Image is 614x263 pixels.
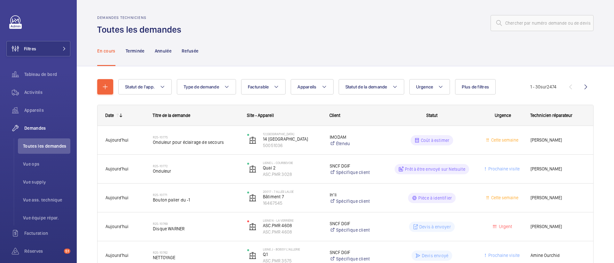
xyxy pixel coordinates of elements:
span: Bouton palier du -1 [153,197,239,203]
span: Statut [426,113,437,118]
button: Urgence [409,79,450,95]
span: Site - Appareil [247,113,274,118]
button: Statut de la demande [339,79,404,95]
h2: Demandes techniciens [97,15,185,20]
span: [PERSON_NAME] [531,136,585,144]
span: Réserves [24,248,61,254]
img: elevator.svg [249,252,256,259]
p: 20017 - 7 allée Laloé [263,190,321,193]
span: Onduleur [153,168,239,174]
span: Aujourd'hui [106,137,129,143]
p: Ligne J - BOISSY L'AILLERIE [263,247,321,251]
button: Type de demande [177,79,236,95]
h2: R25-10775 [153,135,239,139]
span: Cette semaine [490,195,518,200]
p: 16467545 [263,200,321,206]
p: ASC.PMR 4608 [263,222,321,229]
p: 12 [GEOGRAPHIC_DATA] [263,132,321,136]
p: Devis à envoyer [419,224,451,230]
p: ASC.PMR 4608 [263,229,321,235]
span: Aujourd'hui [106,166,129,171]
span: Client [329,113,340,118]
p: ASC.PMR 3028 [263,171,321,177]
span: Technicien réparateur [530,113,572,118]
h2: R25-10771 [153,193,239,197]
span: Prochaine visite [487,253,520,258]
p: SNCF DGIF [330,163,381,169]
p: Coût à estimer [421,137,450,144]
h2: R25-10772 [153,164,239,168]
p: En cours [97,48,115,54]
span: Aujourd'hui [106,253,129,258]
span: Type de demande [184,84,219,89]
p: Ligne L - COURBEVOIE [263,161,321,165]
span: Vue équipe répar. [23,215,70,221]
span: Facturation [24,230,70,236]
span: Tableau de bord [24,71,70,78]
button: Filtres [6,41,70,56]
a: Spécifique client [330,227,381,233]
span: Titre de la demande [153,113,190,118]
p: Devis envoyé [422,252,448,259]
h2: R25-10762 [153,251,239,254]
button: Statut de l'app. [118,79,172,95]
img: elevator.svg [249,194,256,202]
a: Spécifique client [330,198,381,204]
span: NETTOYAGE [153,254,239,261]
span: Urgence [495,113,511,118]
p: Ligne N - La Verrière [263,218,321,222]
span: Plus de filtres [462,84,489,89]
p: Terminée [126,48,145,54]
span: Aujourd'hui [106,195,129,200]
p: Refusée [182,48,198,54]
span: Aujourd'hui [106,224,129,229]
p: 50051036 [263,142,321,149]
div: Date [105,113,114,118]
span: Appareils [297,84,316,89]
a: Spécifique client [330,256,381,262]
p: Quai 2 [263,165,321,171]
span: Activités [24,89,70,95]
span: Prochaine visite [487,166,520,171]
input: Chercher par numéro demande ou de devis [491,15,594,31]
span: Vue ops [23,161,70,167]
a: Étendu [330,140,381,147]
button: Plus de filtres [455,79,496,95]
span: Toutes les demandes [23,143,70,149]
button: Facturable [241,79,286,95]
span: Urgent [498,224,512,229]
span: Cette semaine [490,137,518,143]
img: elevator.svg [249,223,256,231]
p: Prêt à être envoyé sur Netsuite [405,166,465,172]
p: In'li [330,192,381,198]
p: SNCF DGIF [330,220,381,227]
span: sur [540,84,547,89]
p: Annulée [155,48,171,54]
p: SNCF DGIF [330,249,381,256]
button: Appareils [291,79,333,95]
p: 14 [GEOGRAPHIC_DATA] [263,136,321,142]
img: elevator.svg [249,165,256,173]
span: Statut de la demande [345,84,387,89]
span: Appareils [24,107,70,113]
span: 51 [64,249,70,254]
h1: Toutes les demandes [97,24,185,36]
span: Onduleur pour éclairage de secours [153,139,239,145]
h2: R25-10769 [153,222,239,226]
span: Filtres [24,45,36,52]
span: [PERSON_NAME] [531,165,585,173]
a: Spécifique client [330,169,381,176]
img: elevator.svg [249,136,256,144]
p: Q.1 [263,251,321,258]
span: Demandes [24,125,70,131]
span: Vue supply [23,179,70,185]
span: Urgence [416,84,433,89]
span: Amine Ourchid [531,252,585,259]
span: [PERSON_NAME] [531,194,585,201]
span: [PERSON_NAME] [531,223,585,230]
span: Statut de l'app. [125,84,155,89]
span: Vue ass. technique [23,197,70,203]
span: Disque WARNER [153,226,239,232]
p: Pièce à identifier [418,195,452,201]
p: IMODAM [330,134,381,140]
